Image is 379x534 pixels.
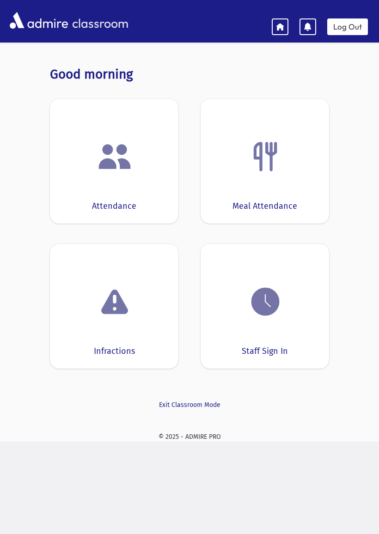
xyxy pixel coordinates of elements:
div: Infractions [94,345,135,358]
div: Staff Sign In [242,345,288,358]
img: clock.png [248,284,283,319]
a: Log Out [327,18,368,35]
a: Exit Classroom Mode [50,400,329,410]
div: Meal Attendance [232,200,297,212]
img: AdmirePro [7,10,70,31]
img: exclamation.png [97,286,132,321]
span: classroom [70,8,128,33]
h3: Good morning [50,67,329,82]
img: users.png [97,139,132,174]
img: Fork.png [248,139,283,174]
div: Attendance [92,200,136,212]
div: © 2025 - ADMIRE PRO [7,432,372,442]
